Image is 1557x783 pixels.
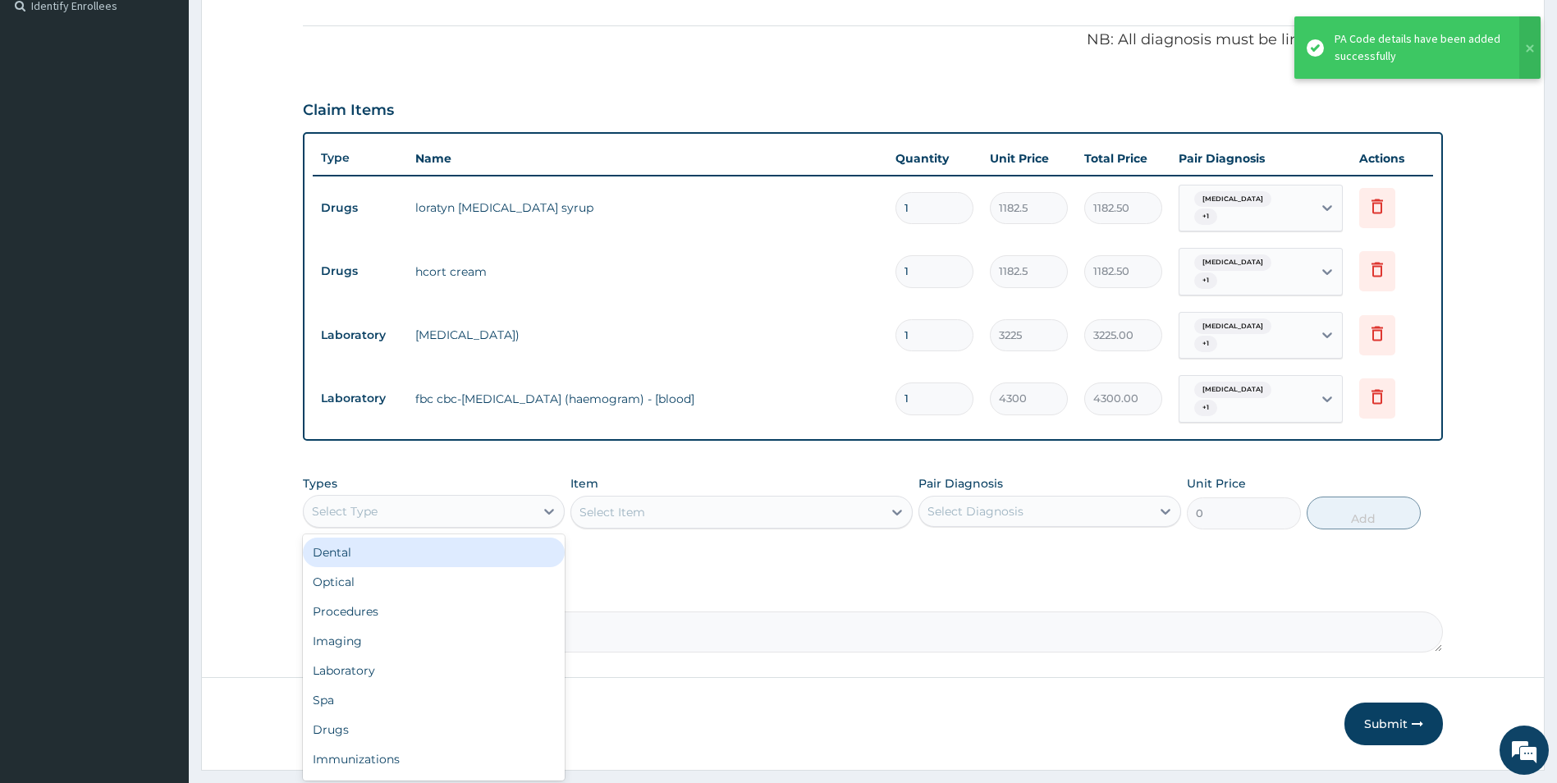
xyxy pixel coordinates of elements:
div: Select Type [312,503,378,520]
th: Actions [1351,142,1433,175]
div: Drugs [303,715,566,744]
span: + 1 [1194,208,1217,225]
td: fbc cbc-[MEDICAL_DATA] (haemogram) - [blood] [407,382,888,415]
img: d_794563401_company_1708531726252_794563401 [30,82,66,123]
span: We're online! [95,207,227,373]
label: Item [570,475,598,492]
td: hcort cream [407,255,888,288]
div: PA Code details have been added successfully [1335,30,1504,65]
div: Immunizations [303,744,566,774]
span: + 1 [1194,400,1217,416]
span: [MEDICAL_DATA] [1194,382,1271,398]
th: Type [313,143,407,173]
label: Pair Diagnosis [918,475,1003,492]
span: + 1 [1194,336,1217,352]
div: Select Diagnosis [927,503,1023,520]
label: Comment [303,588,1444,602]
th: Unit Price [982,142,1076,175]
th: Pair Diagnosis [1170,142,1351,175]
button: Submit [1344,703,1443,745]
div: Spa [303,685,566,715]
td: loratyn [MEDICAL_DATA] syrup [407,191,888,224]
textarea: Type your message and hit 'Enter' [8,448,313,506]
label: Types [303,477,337,491]
th: Total Price [1076,142,1170,175]
p: NB: All diagnosis must be linked to a claim item [303,30,1444,51]
div: Optical [303,567,566,597]
span: [MEDICAL_DATA] [1194,318,1271,335]
button: Add [1307,497,1421,529]
th: Quantity [887,142,982,175]
td: Laboratory [313,320,407,350]
td: Laboratory [313,383,407,414]
span: + 1 [1194,272,1217,289]
td: Drugs [313,256,407,286]
div: Dental [303,538,566,567]
div: Minimize live chat window [269,8,309,48]
label: Unit Price [1187,475,1246,492]
div: Procedures [303,597,566,626]
div: Chat with us now [85,92,276,113]
td: Drugs [313,193,407,223]
th: Name [407,142,888,175]
span: [MEDICAL_DATA] [1194,254,1271,271]
div: Laboratory [303,656,566,685]
td: [MEDICAL_DATA]) [407,318,888,351]
h3: Claim Items [303,102,394,120]
span: [MEDICAL_DATA] [1194,191,1271,208]
div: Imaging [303,626,566,656]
